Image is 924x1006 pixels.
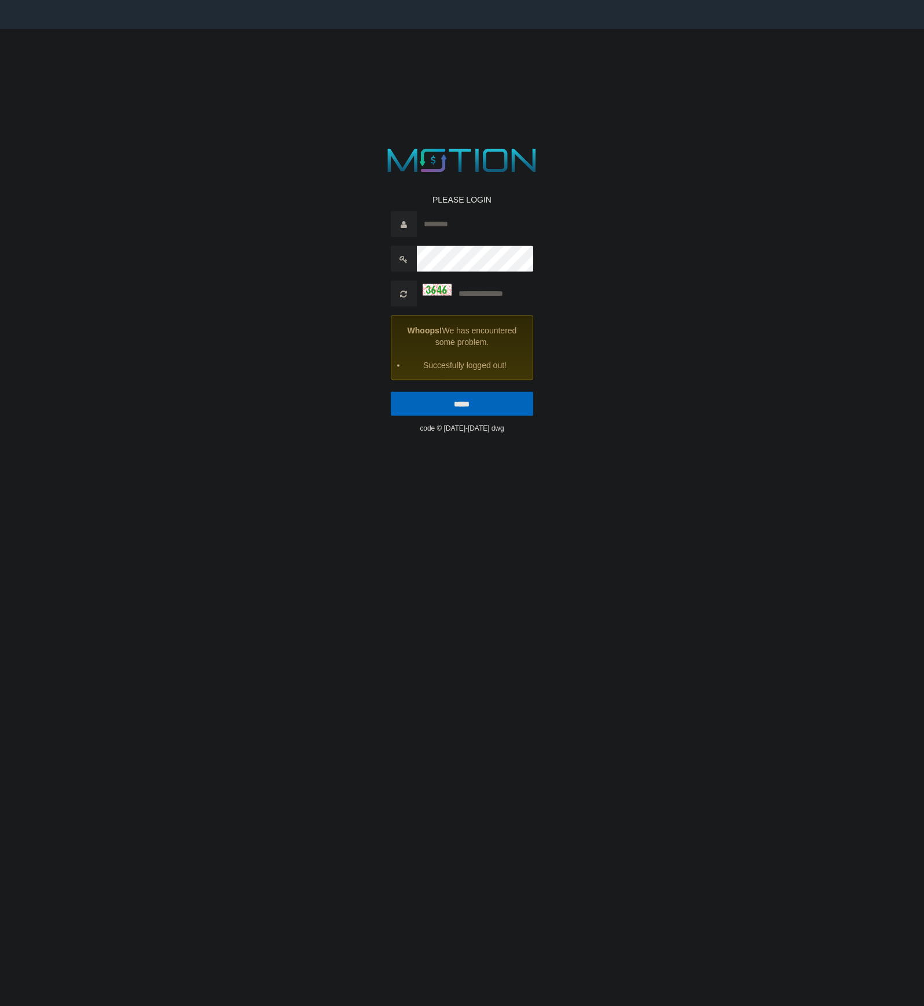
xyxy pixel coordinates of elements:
[381,145,542,177] img: MOTION_logo.png
[391,315,533,380] div: We has encountered some problem.
[408,326,442,335] strong: Whoops!
[406,359,524,371] li: Succesfully logged out!
[423,284,452,296] img: captcha
[420,424,504,432] small: code © [DATE]-[DATE] dwg
[391,194,533,205] p: PLEASE LOGIN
